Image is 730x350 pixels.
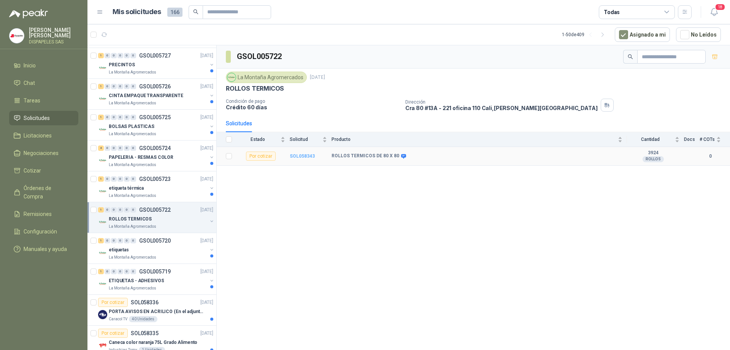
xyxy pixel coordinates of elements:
a: Por cotizarSOL058336[DATE] Company LogoPORTA AVISOS EN ACRILICO (En el adjunto mas informacion)Ca... [87,295,216,326]
p: PAPELERIA - RESMAS COLOR [109,154,173,161]
span: Remisiones [24,210,52,218]
div: 0 [130,145,136,151]
p: Condición de pago [226,99,399,104]
div: La Montaña Agromercados [226,72,307,83]
p: Cra 80 #13A - 221 oficina 110 Cali , [PERSON_NAME][GEOGRAPHIC_DATA] [405,105,598,111]
p: [DATE] [200,145,213,152]
button: Asignado a mi [615,27,670,42]
p: etiqueta térmica [109,185,144,192]
div: 0 [111,84,117,89]
div: 0 [124,269,130,274]
div: 0 [130,238,136,243]
a: Licitaciones [9,128,78,143]
div: 0 [111,53,117,58]
div: 0 [111,207,117,213]
p: [DATE] [200,52,213,59]
div: 0 [117,145,123,151]
span: search [193,9,198,14]
p: [DATE] [200,237,213,245]
div: Todas [604,8,620,16]
p: ETIQUETAS - ADHESIVOS [109,277,164,284]
div: 0 [111,115,117,120]
div: 1 [98,238,104,243]
div: 0 [105,269,110,274]
div: 0 [130,207,136,213]
div: 0 [105,145,110,151]
div: 0 [124,53,130,58]
a: 1 0 0 0 0 0 GSOL005725[DATE] Company LogoBOLSAS PLASTICASLa Montaña Agromercados [98,113,215,137]
a: 1 0 0 0 0 0 GSOL005723[DATE] Company Logoetiqueta térmicaLa Montaña Agromercados [98,174,215,199]
a: 1 0 0 0 0 0 GSOL005727[DATE] Company LogoPRECINTOSLa Montaña Agromercados [98,51,215,75]
a: Manuales y ayuda [9,242,78,256]
a: Órdenes de Compra [9,181,78,204]
div: Por cotizar [246,152,276,161]
div: 0 [124,84,130,89]
div: 0 [124,115,130,120]
p: La Montaña Agromercados [109,69,156,75]
img: Company Logo [98,125,107,134]
p: BOLSAS PLASTICAS [109,123,154,130]
div: 0 [130,115,136,120]
div: 0 [130,176,136,182]
p: [DATE] [200,299,213,306]
th: Docs [684,132,700,147]
p: CINTA EMPAQUE TRANSPARENTE [109,92,183,99]
b: ROLLOS TERMICOS DE 80 X 80 [332,153,399,159]
th: # COTs [700,132,730,147]
a: 1 0 0 0 0 0 GSOL005722[DATE] Company LogoROLLOS TERMICOSLa Montaña Agromercados [98,205,215,230]
p: [DATE] [200,114,213,121]
div: 0 [117,207,123,213]
img: Logo peakr [9,9,48,18]
a: Solicitudes [9,111,78,125]
div: 1 [98,207,104,213]
div: 0 [111,176,117,182]
span: Tareas [24,96,40,105]
div: 0 [117,269,123,274]
span: Manuales y ayuda [24,245,67,253]
button: No Leídos [676,27,721,42]
p: ROLLOS TERMICOS [109,216,152,223]
img: Company Logo [98,279,107,288]
p: DISPAPELES SAS [29,40,78,44]
div: 0 [124,238,130,243]
div: 1 [98,53,104,58]
p: La Montaña Agromercados [109,285,156,291]
div: 0 [130,84,136,89]
p: Crédito 60 días [226,104,399,110]
p: GSOL005720 [139,238,171,243]
span: Solicitudes [24,114,50,122]
p: [DATE] [310,74,325,81]
img: Company Logo [98,63,107,72]
div: 4 [98,145,104,151]
a: 1 0 0 0 0 0 GSOL005719[DATE] Company LogoETIQUETAS - ADHESIVOSLa Montaña Agromercados [98,267,215,291]
span: Órdenes de Compra [24,184,71,201]
img: Company Logo [10,29,24,43]
span: Licitaciones [24,131,52,140]
img: Company Logo [227,73,236,82]
div: 1 [98,115,104,120]
div: 0 [130,53,136,58]
a: Remisiones [9,207,78,221]
p: GSOL005725 [139,115,171,120]
a: Configuración [9,224,78,239]
a: Chat [9,76,78,90]
div: 0 [111,238,117,243]
p: La Montaña Agromercados [109,162,156,168]
div: Por cotizar [98,298,128,307]
th: Producto [332,132,627,147]
img: Company Logo [98,94,107,103]
a: SOL058343 [290,153,315,159]
p: [DATE] [200,268,213,275]
span: Solicitud [290,137,321,142]
span: Inicio [24,61,36,70]
p: La Montaña Agromercados [109,131,156,137]
p: PORTA AVISOS EN ACRILICO (En el adjunto mas informacion) [109,308,203,315]
a: Negociaciones [9,146,78,160]
th: Estado [236,132,290,147]
div: 0 [117,115,123,120]
div: 1 [98,176,104,182]
div: 0 [111,145,117,151]
div: ROLLOS [643,156,664,162]
p: Caracol TV [109,316,127,322]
